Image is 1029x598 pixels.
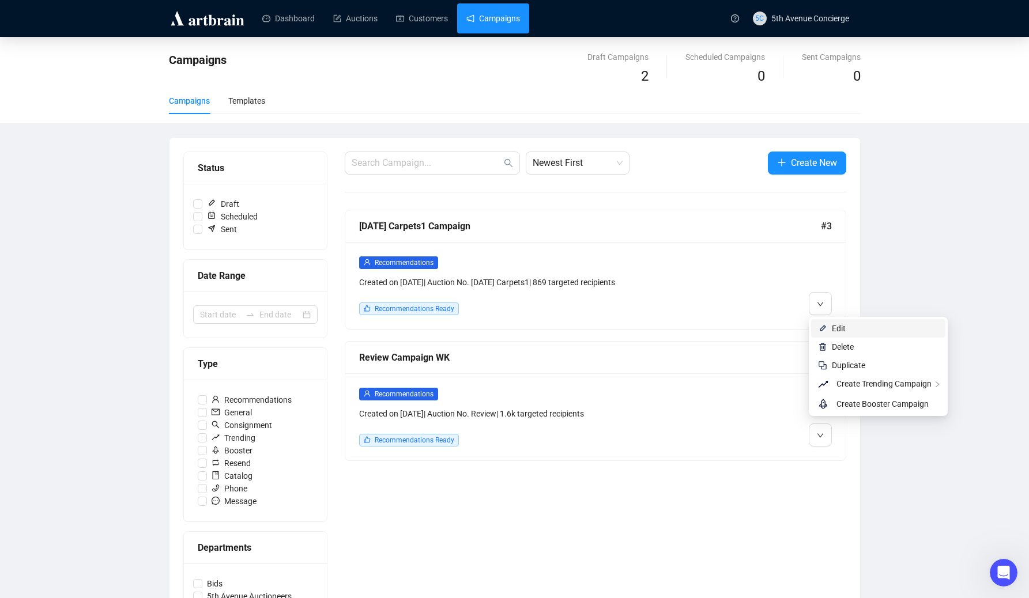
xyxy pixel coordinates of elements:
span: 0 [757,68,765,84]
img: svg+xml;base64,PHN2ZyB4bWxucz0iaHR0cDovL3d3dy53My5vcmcvMjAwMC9zdmciIHhtbG5zOnhsaW5rPSJodHRwOi8vd3... [818,324,827,333]
span: rise [212,433,220,441]
img: logo [169,9,246,28]
div: Draft Campaigns [587,51,649,63]
img: svg+xml;base64,PHN2ZyB4bWxucz0iaHR0cDovL3d3dy53My5vcmcvMjAwMC9zdmciIHdpZHRoPSIyNCIgaGVpZ2h0PSIyNC... [818,361,827,370]
span: Campaigns [169,53,227,67]
div: Type [198,357,313,371]
span: Booster [207,444,257,457]
div: Date Range [198,268,313,283]
span: Delete [832,342,854,351]
div: Created on [DATE] | Auction No. [DATE] Carpets1 | 869 targeted recipients [359,276,712,289]
span: 0 [853,68,861,84]
span: Phone [207,482,252,495]
span: Recommendations [207,393,296,406]
span: Create Trending Campaign [836,379,932,388]
span: search [212,421,220,429]
a: Dashboard [262,3,315,33]
span: Draft [202,198,244,210]
span: user [212,395,220,403]
span: 5th Avenue Concierge [771,14,849,23]
span: plus [777,158,786,167]
input: Start date [200,308,241,321]
span: rocket [212,446,220,454]
span: Duplicate [832,361,865,370]
span: General [207,406,257,419]
span: 5C [755,13,764,24]
span: Recommendations [375,259,434,267]
div: Sent Campaigns [802,51,861,63]
span: right [934,381,941,388]
span: user [364,390,371,397]
div: Templates [228,94,265,107]
img: svg+xml;base64,PHN2ZyB4bWxucz0iaHR0cDovL3d3dy53My5vcmcvMjAwMC9zdmciIHhtbG5zOnhsaW5rPSJodHRwOi8vd3... [818,342,827,351]
button: Create New [768,152,846,175]
span: 2 [641,68,649,84]
span: Recommendations Ready [375,305,454,313]
span: user [364,259,371,266]
span: phone [212,484,220,492]
span: down [817,301,824,308]
input: End date [259,308,300,321]
span: swap-right [246,310,255,319]
div: Created on [DATE] | Auction No. Review | 1.6k targeted recipients [359,407,712,420]
span: question-circle [731,14,739,22]
span: down [817,432,824,439]
span: Catalog [207,470,257,482]
span: search [504,158,513,168]
span: Recommendations [375,390,434,398]
span: to [246,310,255,319]
span: Trending [207,432,260,444]
div: Status [198,161,313,175]
span: message [212,497,220,505]
iframe: Intercom live chat [990,559,1017,586]
div: Departments [198,540,313,555]
a: Campaigns [466,3,520,33]
span: rise [818,377,832,391]
a: [DATE] Carpets1 Campaign#3userRecommendationsCreated on [DATE]| Auction No. [DATE] Carpets1| 869 ... [345,210,846,330]
span: Bids [202,577,227,590]
span: Recommendations Ready [375,436,454,444]
span: Newest First [533,152,623,174]
div: [DATE] Carpets1 Campaign [359,219,821,233]
span: Scheduled [202,210,262,223]
span: mail [212,408,220,416]
a: Review Campaign WK#2userRecommendationsCreated on [DATE]| Auction No. Review| 1.6k targeted recip... [345,341,846,461]
span: like [364,436,371,443]
span: Sent [202,223,242,236]
span: Edit [832,324,846,333]
span: #3 [821,219,832,233]
span: book [212,471,220,479]
span: Message [207,495,261,508]
span: rocket [818,397,832,411]
span: Consignment [207,419,277,432]
input: Search Campaign... [352,156,502,170]
a: Customers [396,3,448,33]
span: Create Booster Campaign [836,399,929,408]
div: Review Campaign WK [359,350,821,365]
span: Create New [791,156,837,170]
a: Auctions [333,3,378,33]
div: Campaigns [169,94,210,107]
span: retweet [212,459,220,467]
span: like [364,305,371,312]
div: Scheduled Campaigns [685,51,765,63]
span: Resend [207,457,255,470]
